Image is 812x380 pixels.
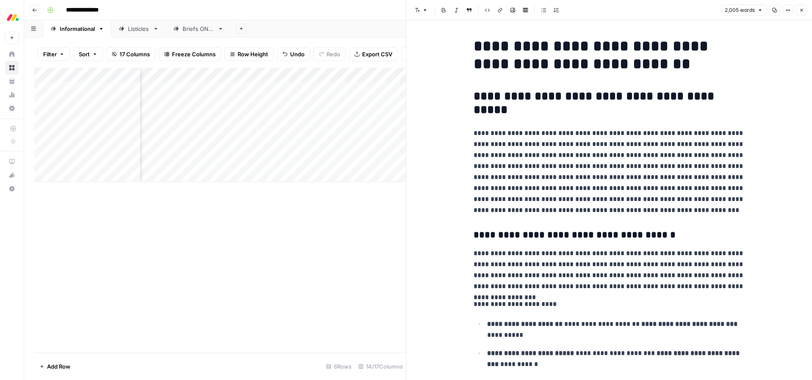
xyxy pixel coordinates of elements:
[5,10,20,25] img: Monday.com Logo
[5,74,19,88] a: Your Data
[725,6,755,14] span: 2,005 words
[172,50,216,58] span: Freeze Columns
[5,47,19,61] a: Home
[5,168,19,182] button: What's new?
[224,47,274,61] button: Row Height
[290,50,305,58] span: Undo
[183,25,214,33] div: Briefs ONLY
[60,25,95,33] div: Informational
[5,102,19,115] a: Settings
[38,47,70,61] button: Filter
[5,61,19,74] a: Browse
[43,50,57,58] span: Filter
[128,25,150,33] div: Listicles
[313,47,346,61] button: Redo
[73,47,103,61] button: Sort
[119,50,150,58] span: 17 Columns
[5,88,19,102] a: Usage
[34,360,75,373] button: Add Row
[277,47,310,61] button: Undo
[106,47,155,61] button: 17 Columns
[349,47,398,61] button: Export CSV
[43,20,111,37] a: Informational
[159,47,221,61] button: Freeze Columns
[721,5,766,16] button: 2,005 words
[79,50,90,58] span: Sort
[111,20,166,37] a: Listicles
[6,169,18,182] div: What's new?
[323,360,355,373] div: 6 Rows
[327,50,340,58] span: Redo
[238,50,268,58] span: Row Height
[47,362,70,371] span: Add Row
[5,182,19,196] button: Help + Support
[5,7,19,28] button: Workspace: Monday.com
[166,20,231,37] a: Briefs ONLY
[362,50,392,58] span: Export CSV
[5,155,19,168] a: AirOps Academy
[355,360,406,373] div: 14/17 Columns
